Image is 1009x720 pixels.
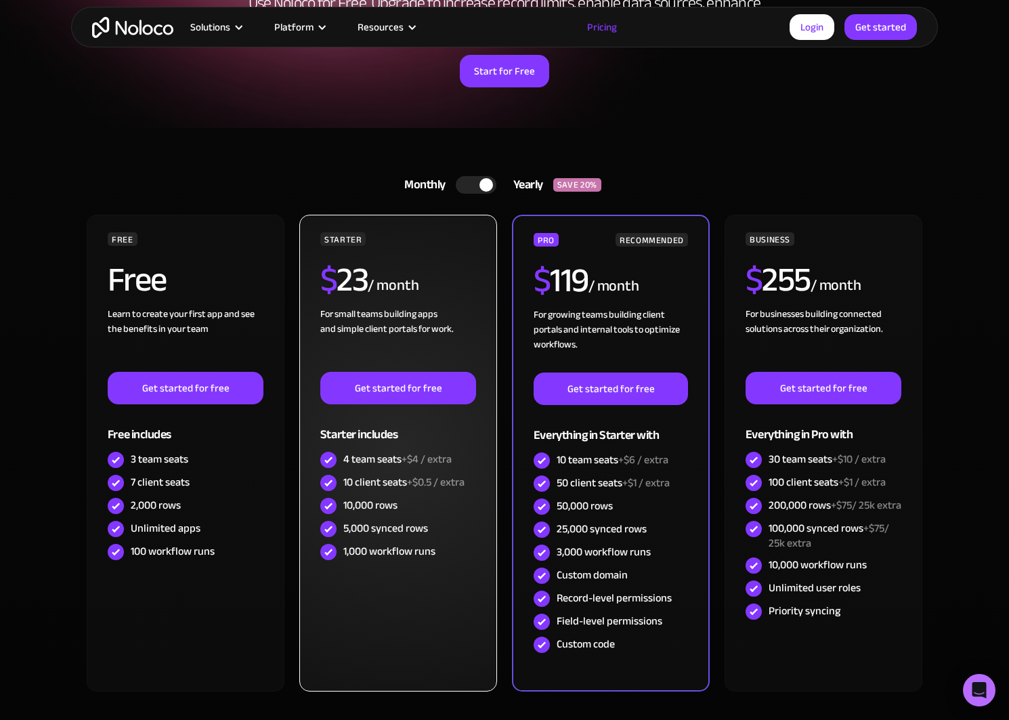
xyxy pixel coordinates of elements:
[746,248,763,312] span: $
[131,544,215,559] div: 100 workflow runs
[274,18,314,36] div: Platform
[588,276,639,297] div: / month
[257,18,341,36] div: Platform
[557,475,670,490] div: 50 client seats
[769,452,886,467] div: 30 team seats
[320,232,366,246] div: STARTER
[746,232,794,246] div: BUSINESS
[460,55,549,87] a: Start for Free
[769,557,867,572] div: 10,000 workflow runs
[320,307,476,372] div: For small teams building apps and simple client portals for work. ‍
[534,308,688,373] div: For growing teams building client portals and internal tools to optimize workflows.
[769,518,889,553] span: +$75/ 25k extra
[534,263,588,297] h2: 119
[769,580,861,595] div: Unlimited user roles
[496,175,553,195] div: Yearly
[557,614,662,629] div: Field-level permissions
[557,499,613,513] div: 50,000 rows
[769,498,901,513] div: 200,000 rows
[131,452,188,467] div: 3 team seats
[108,232,137,246] div: FREE
[190,18,230,36] div: Solutions
[407,472,465,492] span: +$0.5 / extra
[746,263,811,297] h2: 255
[343,544,435,559] div: 1,000 workflow runs
[108,404,263,448] div: Free includes
[534,233,559,247] div: PRO
[343,475,465,490] div: 10 client seats
[616,233,688,247] div: RECOMMENDED
[557,591,672,606] div: Record-level permissions
[746,372,901,404] a: Get started for free
[769,521,901,551] div: 100,000 synced rows
[534,373,688,405] a: Get started for free
[131,498,181,513] div: 2,000 rows
[844,14,917,40] a: Get started
[343,498,398,513] div: 10,000 rows
[387,175,456,195] div: Monthly
[557,522,647,536] div: 25,000 synced rows
[108,372,263,404] a: Get started for free
[557,637,615,652] div: Custom code
[108,307,263,372] div: Learn to create your first app and see the benefits in your team ‍
[358,18,404,36] div: Resources
[769,603,840,618] div: Priority syncing
[769,475,886,490] div: 100 client seats
[553,178,601,192] div: SAVE 20%
[320,248,337,312] span: $
[92,17,173,38] a: home
[343,452,452,467] div: 4 team seats
[570,18,634,36] a: Pricing
[790,14,834,40] a: Login
[746,404,901,448] div: Everything in Pro with
[341,18,431,36] div: Resources
[622,473,670,493] span: +$1 / extra
[838,472,886,492] span: +$1 / extra
[746,307,901,372] div: For businesses building connected solutions across their organization. ‍
[402,449,452,469] span: +$4 / extra
[320,263,368,297] h2: 23
[963,674,995,706] div: Open Intercom Messenger
[131,475,190,490] div: 7 client seats
[368,275,418,297] div: / month
[131,521,200,536] div: Unlimited apps
[618,450,668,470] span: +$6 / extra
[557,452,668,467] div: 10 team seats
[831,495,901,515] span: +$75/ 25k extra
[108,263,167,297] h2: Free
[534,249,551,312] span: $
[173,18,257,36] div: Solutions
[320,404,476,448] div: Starter includes
[832,449,886,469] span: +$10 / extra
[557,568,628,583] div: Custom domain
[557,545,651,559] div: 3,000 workflow runs
[343,521,428,536] div: 5,000 synced rows
[320,372,476,404] a: Get started for free
[811,275,861,297] div: / month
[534,405,688,449] div: Everything in Starter with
